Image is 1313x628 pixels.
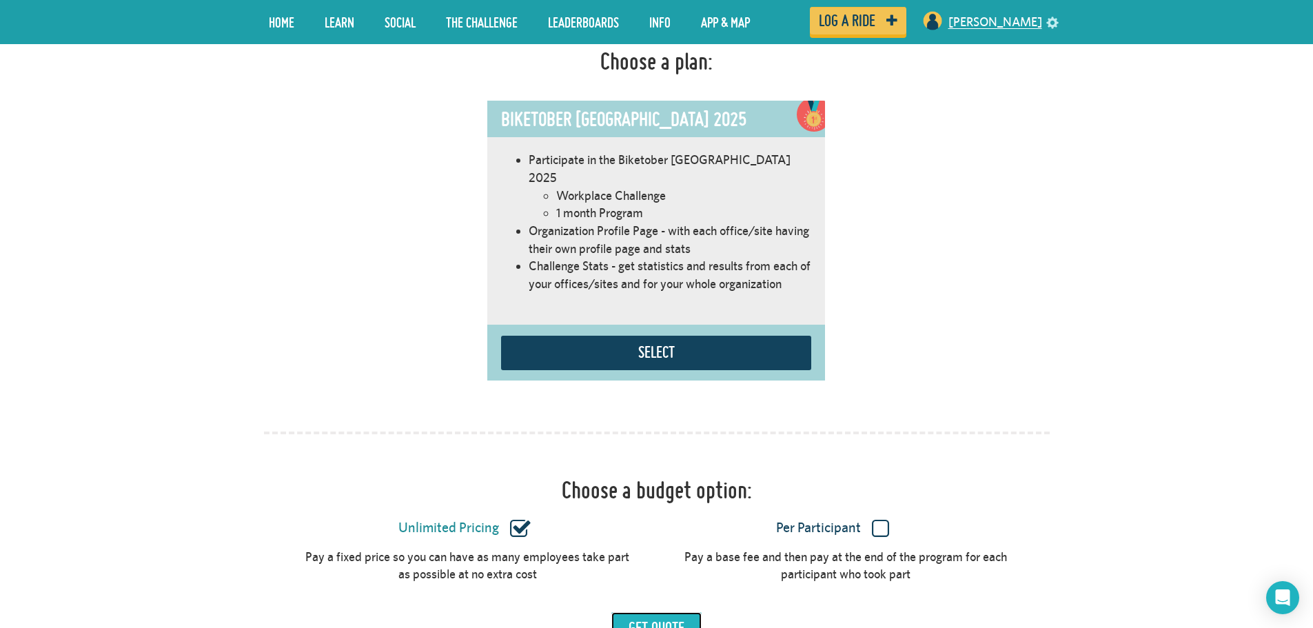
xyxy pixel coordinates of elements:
[948,6,1042,39] a: [PERSON_NAME]
[529,222,811,257] li: Organization Profile Page - with each office/site having their own profile page and stats
[314,5,365,39] a: LEARN
[1046,15,1059,28] a: settings drop down toggle
[301,519,629,537] label: Unlimited Pricing
[529,257,811,292] li: Challenge Stats - get statistics and results from each of your offices/sites and for your whole o...
[436,5,528,39] a: The Challenge
[922,10,944,32] img: User profile image
[562,476,752,504] h1: Choose a budget option:
[258,5,305,39] a: Home
[819,14,875,27] span: Log a ride
[600,48,713,75] h1: Choose a plan:
[556,204,811,222] li: 1 month Program
[691,5,760,39] a: App & Map
[501,336,811,367] button: Select
[556,187,811,205] li: Workplace Challenge
[810,7,906,34] a: Log a ride
[639,5,681,39] a: Info
[487,101,825,137] div: Biketober [GEOGRAPHIC_DATA] 2025
[529,151,811,186] li: Participate in the Biketober [GEOGRAPHIC_DATA] 2025
[682,548,1010,583] div: Pay a base fee and then pay at the end of the program for each participant who took part
[669,519,997,537] label: Per Participant
[538,5,629,39] a: Leaderboards
[303,548,631,583] div: Pay a fixed price so you can have as many employees take part as possible at no extra cost
[374,5,426,39] a: Social
[1266,581,1299,614] div: Open Intercom Messenger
